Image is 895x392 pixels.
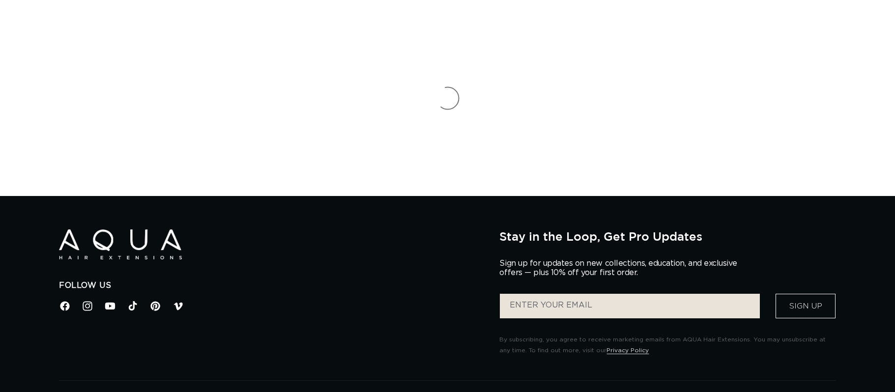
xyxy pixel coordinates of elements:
[500,294,760,318] input: ENTER YOUR EMAIL
[499,335,836,356] p: By subscribing, you agree to receive marketing emails from AQUA Hair Extensions. You may unsubscr...
[59,229,182,259] img: Aqua Hair Extensions
[59,280,485,291] h2: Follow Us
[776,294,836,318] button: Sign Up
[499,259,745,278] p: Sign up for updates on new collections, education, and exclusive offers — plus 10% off your first...
[606,347,649,353] a: Privacy Policy
[499,229,836,243] h2: Stay in the Loop, Get Pro Updates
